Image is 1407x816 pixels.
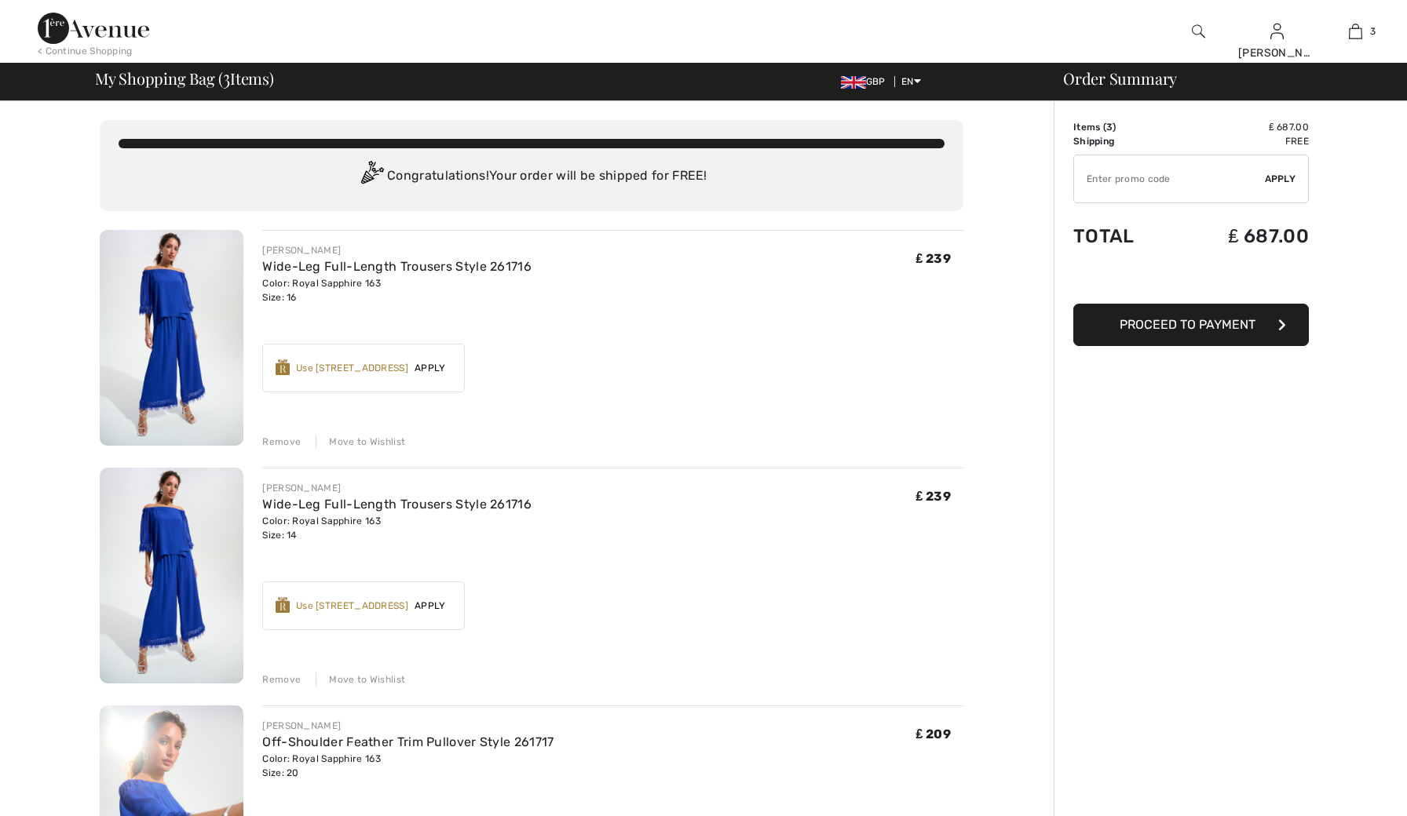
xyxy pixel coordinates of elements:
[1106,122,1113,133] span: 3
[408,599,452,613] span: Apply
[356,161,387,192] img: Congratulation2.svg
[1238,45,1315,61] div: [PERSON_NAME]
[1192,22,1205,41] img: search the website
[262,672,301,687] div: Remove
[262,259,532,274] a: Wide-Leg Full-Length Trousers Style 261716
[916,251,951,266] span: ₤ 239
[262,514,532,542] div: Color: Royal Sapphire 163 Size: 14
[296,361,408,375] div: Use [STREET_ADDRESS]
[916,727,951,741] span: ₤ 209
[408,361,452,375] span: Apply
[223,67,230,87] span: 3
[1073,263,1309,298] iframe: PayPal
[1073,134,1175,148] td: Shipping
[1175,134,1309,148] td: Free
[276,359,290,375] img: Reward-Logo.svg
[1349,22,1362,41] img: My Bag
[100,230,243,446] img: Wide-Leg Full-Length Trousers Style 261716
[1370,24,1376,38] span: 3
[1073,209,1175,263] td: Total
[38,44,133,58] div: < Continue Shopping
[316,672,405,687] div: Move to Wishlist
[262,719,554,733] div: [PERSON_NAME]
[95,71,274,86] span: My Shopping Bag ( Items)
[38,13,149,44] img: 1ère Avenue
[276,597,290,613] img: Reward-Logo.svg
[262,734,554,749] a: Off-Shoulder Feather Trim Pullover Style 261717
[916,489,951,504] span: ₤ 239
[1175,209,1309,263] td: ₤ 687.00
[1270,24,1284,38] a: Sign In
[1265,172,1296,186] span: Apply
[841,76,866,89] img: UK Pound
[262,752,554,780] div: Color: Royal Sapphire 163 Size: 20
[1074,155,1265,202] input: Promo code
[1175,120,1309,134] td: ₤ 687.00
[262,276,532,304] div: Color: Royal Sapphire 163 Size: 16
[296,599,408,613] div: Use [STREET_ADDRESS]
[1073,120,1175,134] td: Items ( )
[262,497,532,512] a: Wide-Leg Full-Length Trousers Style 261716
[1317,22,1394,41] a: 3
[1073,304,1309,346] button: Proceed to Payment
[119,161,945,192] div: Congratulations! Your order will be shipped for FREE!
[262,435,301,449] div: Remove
[1270,22,1284,41] img: My Info
[1044,71,1398,86] div: Order Summary
[841,76,892,87] span: GBP
[262,243,532,257] div: [PERSON_NAME]
[262,481,532,495] div: [PERSON_NAME]
[1120,317,1255,332] span: Proceed to Payment
[100,468,243,683] img: Wide-Leg Full-Length Trousers Style 261716
[316,435,405,449] div: Move to Wishlist
[901,76,921,87] span: EN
